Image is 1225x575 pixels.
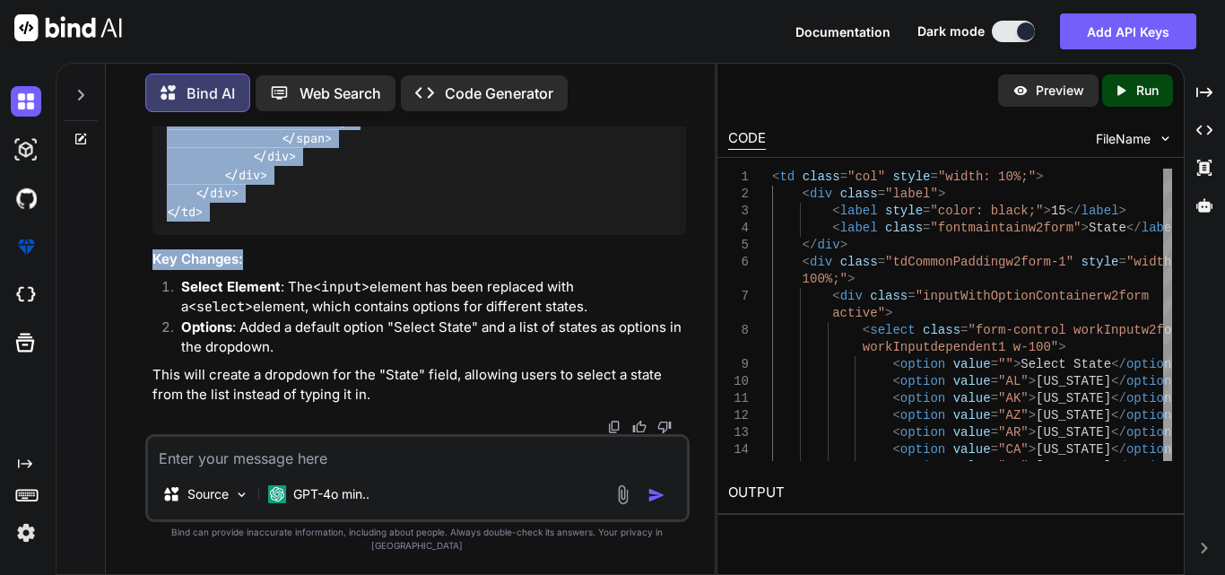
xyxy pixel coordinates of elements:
img: settings [11,518,41,548]
span: < [832,221,839,235]
span: </ [1111,442,1126,457]
span: 15 [1051,204,1066,218]
span: Select State [1021,357,1111,371]
img: cloudideIcon [11,280,41,310]
span: < [892,391,899,405]
span: class [923,323,960,337]
div: 4 [728,220,749,237]
span: < [892,408,899,423]
p: Code Generator [445,83,553,104]
span: > [1029,459,1036,474]
span: = [923,221,930,235]
span: class [840,187,878,201]
span: td [181,204,195,220]
span: > [938,187,945,201]
img: Pick Models [234,487,249,502]
p: Bind AI [187,83,235,104]
span: > [1119,204,1126,218]
span: </ [1111,408,1126,423]
span: > [1029,425,1036,440]
span: = [923,204,930,218]
span: span [296,130,325,146]
span: [US_STATE] [1036,425,1111,440]
div: 13 [728,424,749,441]
p: Run [1136,82,1159,100]
span: < [892,357,899,371]
li: : Added a default option "Select State" and a list of states as options in the dropdown. [167,318,686,358]
li: : The element has been replaced with a element, which contains options for different states. [167,277,686,318]
p: Web Search [300,83,381,104]
span: < [863,323,870,337]
span: "AK" [998,391,1029,405]
span: value [953,374,991,388]
span: "AL" [998,374,1029,388]
span: "form-control workInputw2form [969,323,1187,337]
span: = [1119,255,1126,269]
span: option [900,459,945,474]
span: = [991,408,998,423]
div: 5 [728,237,749,254]
span: "label" [885,187,938,201]
span: = [840,170,847,184]
span: label [840,221,878,235]
span: "width: 10%;" [938,170,1036,184]
span: value [953,442,991,457]
code: <select> [188,298,253,316]
p: Preview [1036,82,1084,100]
h3: Key Changes: [152,249,686,270]
span: label [1082,204,1119,218]
span: workInputdependent1 w-100" [863,340,1058,354]
span: div [810,187,832,201]
span: = [991,374,998,388]
span: option [1126,425,1171,440]
span: class [885,221,923,235]
span: = [960,323,968,337]
span: > [847,272,855,286]
span: > [1029,442,1036,457]
img: darkChat [11,86,41,117]
span: active" [832,306,885,320]
span: option [1126,374,1171,388]
strong: Options [181,318,232,335]
img: icon [647,486,665,504]
code: <input> [313,278,369,296]
span: > [1058,340,1065,354]
span: </ [1111,374,1126,388]
span: td [779,170,795,184]
div: 14 [728,441,749,458]
span: value [953,357,991,371]
span: </ > [195,186,239,202]
span: "color: black;" [930,204,1043,218]
img: attachment [612,484,633,505]
span: option [1126,408,1171,423]
div: 1 [728,169,749,186]
span: > [885,306,892,320]
span: </ [803,238,818,252]
span: > [1029,374,1036,388]
span: "col" [847,170,885,184]
span: </ [1111,459,1126,474]
img: copy [607,420,621,434]
span: option [900,374,945,388]
span: svg [325,112,346,128]
span: [US_STATE] [1036,408,1111,423]
span: option [900,391,945,405]
span: > [1013,357,1021,371]
div: 8 [728,322,749,339]
img: chevron down [1158,131,1173,146]
span: "AR" [998,425,1029,440]
span: option [1126,391,1171,405]
span: label [840,204,878,218]
span: > [1029,391,1036,405]
span: </ > [310,112,353,128]
img: Bind AI [14,14,122,41]
span: div [210,186,231,202]
span: < [803,187,810,201]
span: option [1126,459,1171,474]
div: 10 [728,373,749,390]
span: Documentation [795,24,891,39]
span: div [239,167,260,183]
span: option [900,357,945,371]
span: select [870,323,915,337]
span: < [832,204,839,218]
